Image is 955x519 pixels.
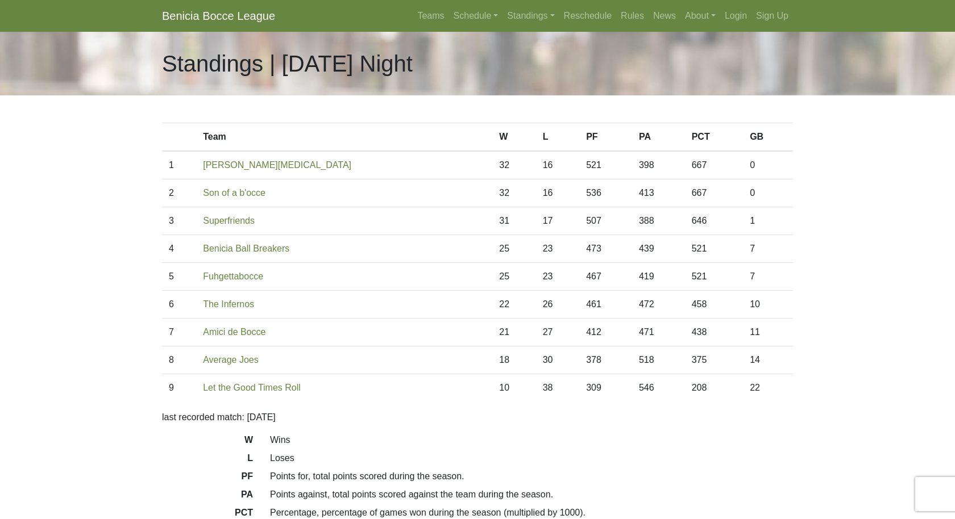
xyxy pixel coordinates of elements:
[162,179,196,207] td: 2
[162,5,275,27] a: Benicia Bocce League
[743,374,793,402] td: 22
[492,207,535,235] td: 31
[153,470,261,488] dt: PF
[536,235,579,263] td: 23
[743,179,793,207] td: 0
[632,123,685,152] th: PA
[685,207,743,235] td: 646
[579,151,632,179] td: 521
[492,151,535,179] td: 32
[162,319,196,346] td: 7
[203,216,255,225] a: Superfriends
[413,5,449,27] a: Teams
[261,451,802,465] dd: Loses
[685,151,743,179] td: 667
[632,291,685,319] td: 472
[162,50,413,77] h1: Standings | [DATE] Night
[492,179,535,207] td: 32
[492,263,535,291] td: 25
[751,5,793,27] a: Sign Up
[162,151,196,179] td: 1
[153,433,261,451] dt: W
[203,327,265,337] a: Amici de Bocce
[153,451,261,470] dt: L
[579,263,632,291] td: 467
[743,123,793,152] th: GB
[203,271,263,281] a: Fuhgettabocce
[203,244,289,253] a: Benicia Ball Breakers
[743,207,793,235] td: 1
[685,346,743,374] td: 375
[153,488,261,506] dt: PA
[685,291,743,319] td: 458
[449,5,503,27] a: Schedule
[579,374,632,402] td: 309
[579,319,632,346] td: 412
[743,346,793,374] td: 14
[203,299,254,309] a: The Infernos
[162,411,793,424] p: last recorded match: [DATE]
[743,263,793,291] td: 7
[720,5,751,27] a: Login
[579,123,632,152] th: PF
[203,188,265,198] a: Son of a b'occe
[536,319,579,346] td: 27
[579,235,632,263] td: 473
[536,207,579,235] td: 17
[203,355,259,365] a: Average Joes
[492,374,535,402] td: 10
[261,470,802,483] dd: Points for, total points scored during the season.
[579,207,632,235] td: 507
[536,179,579,207] td: 16
[196,123,492,152] th: Team
[261,433,802,447] dd: Wins
[632,151,685,179] td: 398
[632,319,685,346] td: 471
[492,235,535,263] td: 25
[632,346,685,374] td: 518
[579,179,632,207] td: 536
[162,291,196,319] td: 6
[685,235,743,263] td: 521
[536,346,579,374] td: 30
[203,383,301,392] a: Let the Good Times Roll
[685,179,743,207] td: 667
[632,179,685,207] td: 413
[632,374,685,402] td: 546
[743,291,793,319] td: 10
[536,374,579,402] td: 38
[559,5,617,27] a: Reschedule
[162,263,196,291] td: 5
[162,235,196,263] td: 4
[492,123,535,152] th: W
[261,488,802,501] dd: Points against, total points scored against the team during the season.
[492,291,535,319] td: 22
[536,263,579,291] td: 23
[632,207,685,235] td: 388
[579,291,632,319] td: 461
[743,235,793,263] td: 7
[492,346,535,374] td: 18
[536,151,579,179] td: 16
[685,263,743,291] td: 521
[632,263,685,291] td: 419
[685,319,743,346] td: 438
[536,123,579,152] th: L
[743,319,793,346] td: 11
[579,346,632,374] td: 378
[492,319,535,346] td: 21
[162,346,196,374] td: 8
[680,5,720,27] a: About
[685,123,743,152] th: PCT
[162,207,196,235] td: 3
[685,374,743,402] td: 208
[616,5,649,27] a: Rules
[649,5,680,27] a: News
[743,151,793,179] td: 0
[203,160,351,170] a: [PERSON_NAME][MEDICAL_DATA]
[632,235,685,263] td: 439
[503,5,559,27] a: Standings
[162,374,196,402] td: 9
[536,291,579,319] td: 26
